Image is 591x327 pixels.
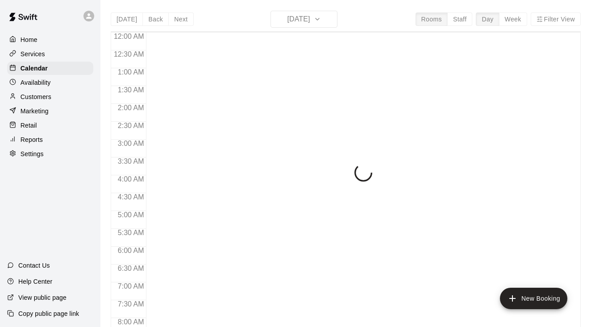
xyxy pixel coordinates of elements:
[116,193,146,201] span: 4:30 AM
[21,35,37,44] p: Home
[112,50,146,58] span: 12:30 AM
[116,86,146,94] span: 1:30 AM
[21,64,48,73] p: Calendar
[116,318,146,326] span: 8:00 AM
[21,135,43,144] p: Reports
[116,282,146,290] span: 7:00 AM
[18,293,67,302] p: View public page
[116,211,146,219] span: 5:00 AM
[116,175,146,183] span: 4:00 AM
[18,277,52,286] p: Help Center
[21,92,51,101] p: Customers
[116,265,146,272] span: 6:30 AM
[21,50,45,58] p: Services
[7,76,93,89] a: Availability
[21,107,49,116] p: Marketing
[116,300,146,308] span: 7:30 AM
[500,288,567,309] button: add
[7,133,93,146] a: Reports
[116,157,146,165] span: 3:30 AM
[7,104,93,118] a: Marketing
[116,68,146,76] span: 1:00 AM
[7,147,93,161] a: Settings
[21,149,44,158] p: Settings
[116,104,146,112] span: 2:00 AM
[7,47,93,61] a: Services
[116,122,146,129] span: 2:30 AM
[116,140,146,147] span: 3:00 AM
[18,261,50,270] p: Contact Us
[7,119,93,132] a: Retail
[112,33,146,40] span: 12:00 AM
[116,229,146,236] span: 5:30 AM
[7,90,93,103] a: Customers
[7,62,93,75] a: Calendar
[21,121,37,130] p: Retail
[18,309,79,318] p: Copy public page link
[116,247,146,254] span: 6:00 AM
[7,33,93,46] a: Home
[21,78,51,87] p: Availability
